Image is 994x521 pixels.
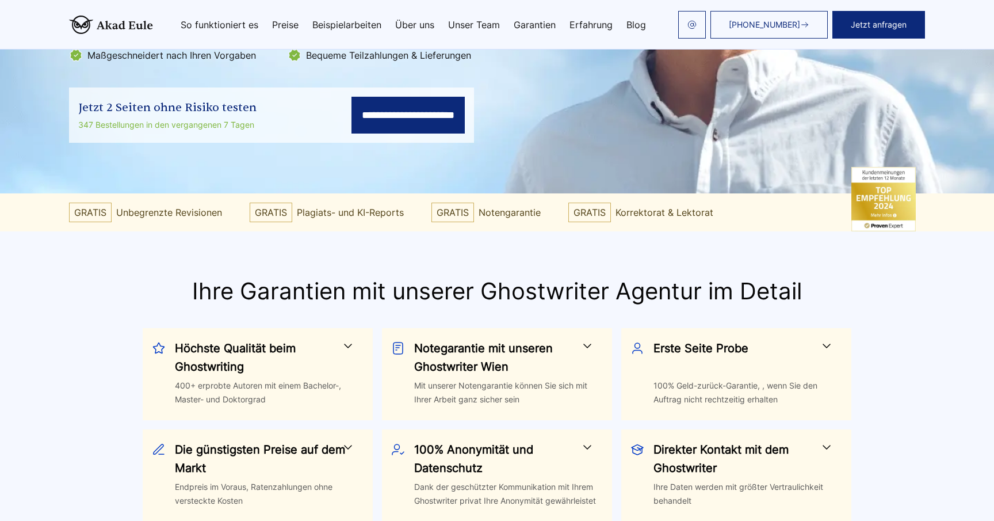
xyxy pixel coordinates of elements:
[630,443,644,457] img: Direkter Kontakt mit dem Ghostwriter
[395,20,434,29] a: Über uns
[250,203,292,222] span: GRATIS
[69,277,925,305] h2: Ihre Garantien mit unserer Ghostwriter Agentur im Detail
[729,20,800,29] span: [PHONE_NUMBER]
[175,440,350,477] h3: Die günstigsten Preise auf dem Markt
[630,341,644,355] img: Erste Seite Probe
[152,443,166,457] img: Die günstigsten Preise auf dem Markt
[479,203,541,222] span: Notengarantie
[297,203,404,222] span: Plagiats- und KI-Reports
[288,46,499,64] li: Bequeme Teilzahlungen & Lieferungen
[569,20,613,29] a: Erfahrung
[653,379,842,406] div: 100% Geld-zurück-Garantie, , wenn Sie den Auftrag nicht rechtzeitig erhalten
[152,341,166,355] img: Höchste Qualität beim Ghostwriting
[615,203,713,222] span: Korrektorat & Lektorat
[181,20,258,29] a: So funktioniert es
[391,443,405,457] img: 100% Anonymität und Datenschutz
[414,480,603,508] div: Dank der geschützter Kommunikation mit Ihrem Ghostwriter privat Ihre Anonymität gewährleistet
[78,118,257,132] div: 347 Bestellungen in den vergangenen 7 Tagen
[832,11,925,39] button: Jetzt anfragen
[653,440,829,477] h3: Direkter Kontakt mit dem Ghostwriter
[687,20,697,29] img: email
[175,480,364,508] div: Endpreis im Voraus, Ratenzahlungen ohne versteckte Kosten
[431,203,474,222] span: GRATIS
[69,46,281,64] li: Maßgeschneidert nach Ihren Vorgaben
[710,11,828,39] a: [PHONE_NUMBER]
[514,20,556,29] a: Garantien
[175,379,364,406] div: 400+ erprobte Autoren mit einem Bachelor-, Master- und Doktorgrad
[568,203,611,222] span: GRATIS
[78,98,257,117] div: Jetzt 2 Seiten ohne Risiko testen
[116,203,222,222] span: Unbegrenzte Revisionen
[626,20,646,29] a: Blog
[448,20,500,29] a: Unser Team
[414,379,603,406] div: Mit unserer Notengarantie können Sie sich mit Ihrer Arbeit ganz sicher sein
[653,339,829,376] h3: Erste Seite Probe
[414,339,590,376] h3: Notegarantie mit unseren Ghostwriter Wien
[653,480,842,508] div: Ihre Daten werden mit größter Vertraulichkeit behandelt
[175,339,350,376] h3: Höchste Qualität beim Ghostwriting
[312,20,381,29] a: Beispielarbeiten
[272,20,299,29] a: Preise
[414,440,590,477] h3: 100% Anonymität und Datenschutz
[391,341,405,355] img: Notegarantie mit unseren Ghostwriter Wien
[69,16,153,34] img: logo
[69,203,112,222] span: GRATIS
